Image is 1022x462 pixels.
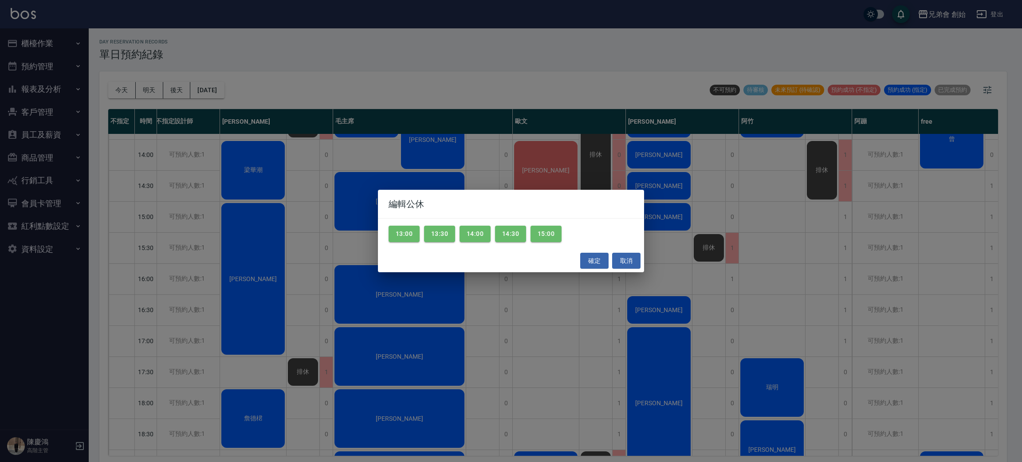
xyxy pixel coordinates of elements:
[495,226,526,242] button: 14:30
[531,226,562,242] button: 15:00
[612,253,641,269] button: 取消
[378,190,644,218] h2: 編輯公休
[460,226,491,242] button: 14:00
[389,226,420,242] button: 13:00
[424,226,455,242] button: 13:30
[580,253,609,269] button: 確定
